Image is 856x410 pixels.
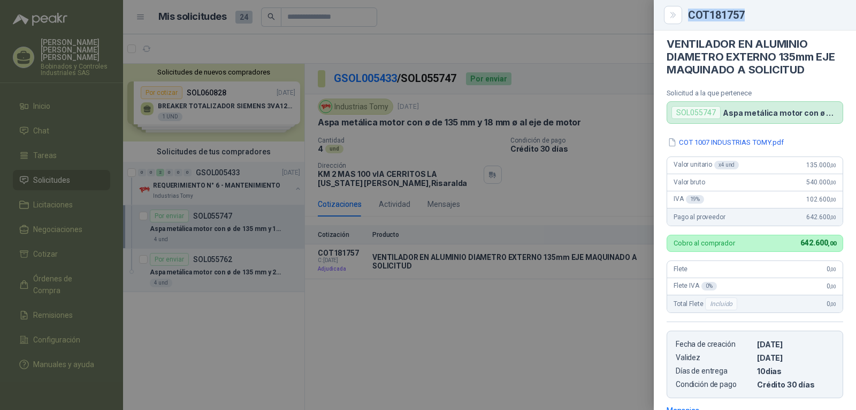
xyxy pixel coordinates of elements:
p: Aspa metálica motor con ø de 135 mm y 18 mm ø al eje de motor [723,108,838,117]
p: Validez [676,353,753,362]
div: x 4 und [714,161,739,169]
div: 19 % [686,195,705,204]
p: [DATE] [757,340,834,349]
span: 135.000 [806,161,836,169]
span: ,00 [830,266,836,272]
span: ,00 [828,240,836,247]
h4: VENTILADOR EN ALUMINIO DIAMETRO EXTERNO 135mm EJE MAQUINADO A SOLICITUD [667,38,843,76]
span: Valor bruto [674,178,705,186]
span: Pago al proveedor [674,213,725,221]
span: ,00 [830,162,836,168]
p: Solicitud a la que pertenece [667,89,843,97]
div: COT181757 [688,10,843,20]
div: SOL055747 [671,106,721,119]
div: 0 % [701,282,717,290]
span: 102.600 [806,196,836,203]
span: IVA [674,195,704,204]
p: 10 dias [757,367,834,376]
span: 0 [827,265,836,273]
span: ,00 [830,197,836,203]
button: COT 1007 INDUSTRIAS TOMY.pdf [667,137,785,148]
p: Días de entrega [676,367,753,376]
span: Valor unitario [674,161,739,169]
div: Incluido [705,297,737,310]
p: Condición de pago [676,380,753,389]
span: ,00 [830,214,836,220]
span: 0 [827,300,836,308]
p: Crédito 30 días [757,380,834,389]
p: Cobro al comprador [674,240,735,247]
span: ,00 [830,180,836,185]
button: Close [667,9,679,21]
span: 642.600 [806,213,836,221]
span: 540.000 [806,178,836,186]
span: 642.600 [800,238,836,247]
span: ,00 [830,301,836,307]
span: Flete [674,265,687,273]
p: Fecha de creación [676,340,753,349]
span: ,00 [830,284,836,289]
span: Total Flete [674,297,739,310]
p: [DATE] [757,353,834,362]
span: Flete IVA [674,282,717,290]
span: 0 [827,282,836,290]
